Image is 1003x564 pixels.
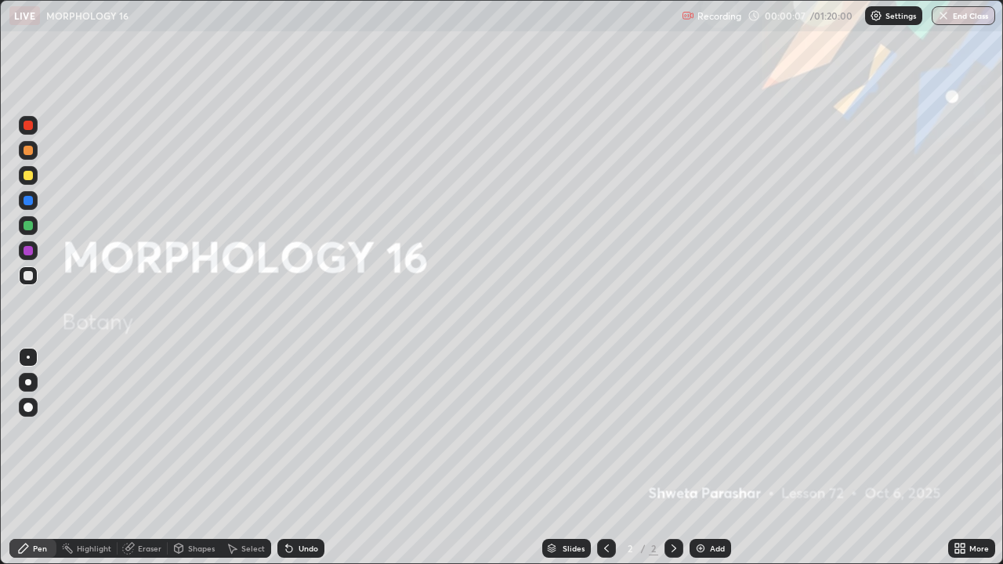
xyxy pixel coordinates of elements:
p: Recording [697,10,741,22]
img: recording.375f2c34.svg [682,9,694,22]
div: More [969,544,989,552]
div: Shapes [188,544,215,552]
img: class-settings-icons [870,9,882,22]
img: end-class-cross [937,9,950,22]
p: LIVE [14,9,35,22]
div: Slides [563,544,585,552]
div: Add [710,544,725,552]
p: MORPHOLOGY 16 [46,9,129,22]
p: Settings [885,12,916,20]
div: / [641,544,646,553]
div: Pen [33,544,47,552]
div: 2 [649,541,658,555]
img: add-slide-button [694,542,707,555]
div: Undo [299,544,318,552]
button: End Class [932,6,995,25]
div: Highlight [77,544,111,552]
div: Eraser [138,544,161,552]
div: 2 [622,544,638,553]
div: Select [241,544,265,552]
